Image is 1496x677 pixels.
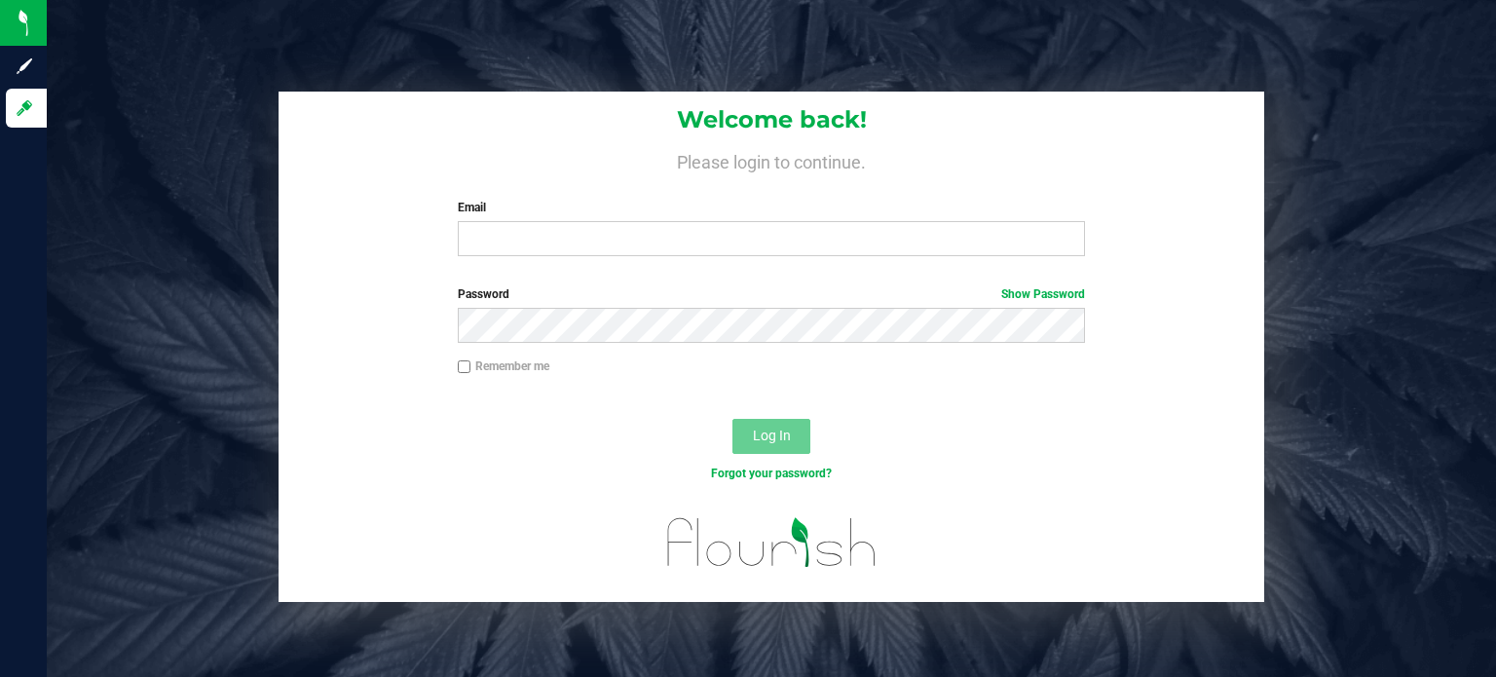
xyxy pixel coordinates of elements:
[458,199,1086,216] label: Email
[1001,287,1085,301] a: Show Password
[15,98,34,118] inline-svg: Log in
[279,148,1264,171] h4: Please login to continue.
[458,287,509,301] span: Password
[711,467,832,480] a: Forgot your password?
[732,419,810,454] button: Log In
[649,503,895,582] img: flourish_logo.svg
[458,357,549,375] label: Remember me
[279,107,1264,132] h1: Welcome back!
[458,360,471,374] input: Remember me
[15,56,34,76] inline-svg: Sign up
[753,428,791,443] span: Log In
